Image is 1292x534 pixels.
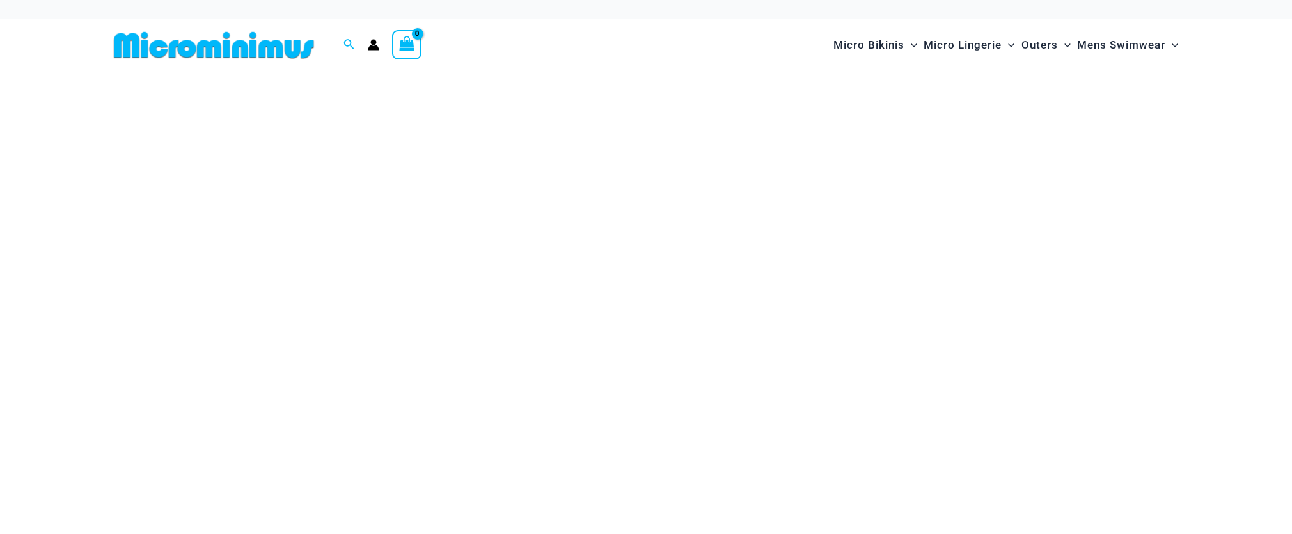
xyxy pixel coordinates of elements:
span: Menu Toggle [904,29,917,61]
img: MM SHOP LOGO FLAT [109,31,319,59]
a: OutersMenu ToggleMenu Toggle [1018,26,1074,65]
span: Micro Bikinis [833,29,904,61]
span: Micro Lingerie [924,29,1002,61]
span: Menu Toggle [1058,29,1071,61]
a: Account icon link [368,39,379,51]
a: Mens SwimwearMenu ToggleMenu Toggle [1074,26,1181,65]
a: Micro LingerieMenu ToggleMenu Toggle [920,26,1018,65]
a: Search icon link [343,37,355,53]
span: Menu Toggle [1165,29,1178,61]
span: Mens Swimwear [1077,29,1165,61]
a: Micro BikinisMenu ToggleMenu Toggle [830,26,920,65]
nav: Site Navigation [828,24,1183,67]
span: Menu Toggle [1002,29,1014,61]
a: View Shopping Cart, empty [392,30,421,59]
span: Outers [1021,29,1058,61]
